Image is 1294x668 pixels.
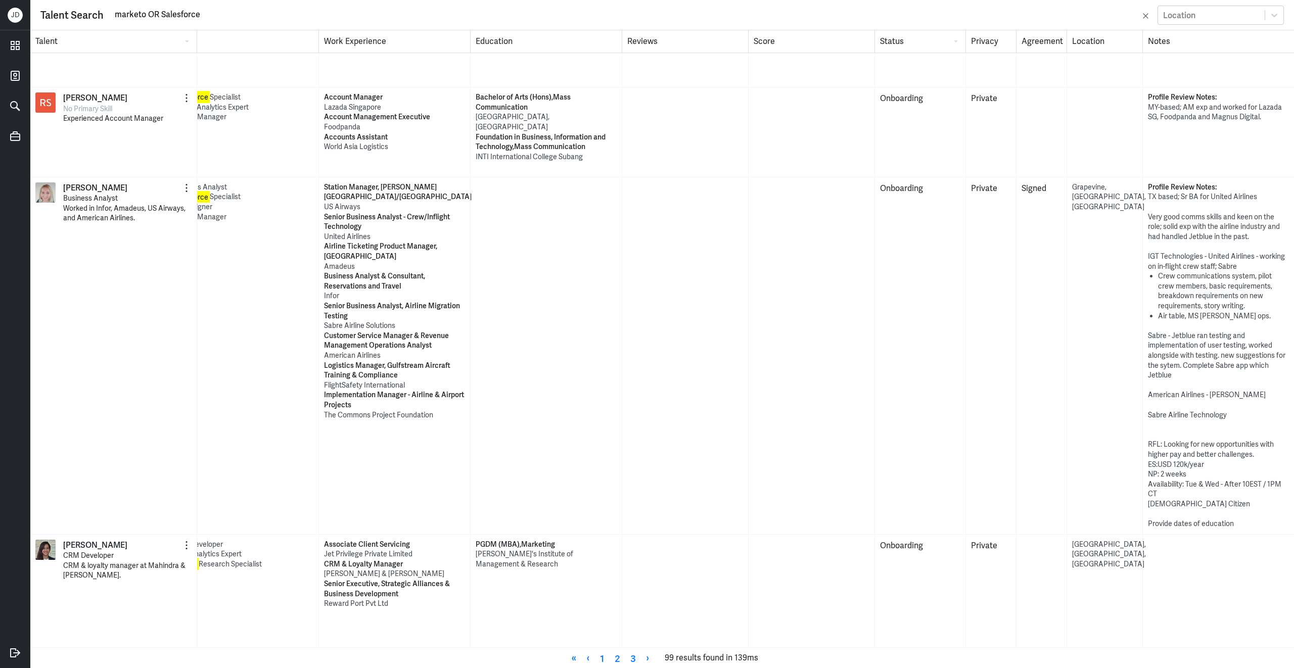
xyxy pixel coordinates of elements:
a: [PERSON_NAME] [63,92,127,104]
input: Search [114,7,1139,22]
p: FlightSafety International [324,380,465,391]
p: TX based; Sr BA for United Airlines [1148,192,1289,202]
p: Senior Executive, Strategic Alliances & Business Development [324,579,465,599]
p: US Airways [324,202,465,212]
p: Lazada Singapore [324,103,465,113]
p: Business Analyst & Consultant, Reservations and Travel [324,271,465,291]
p: Account Management Executive [324,112,465,122]
li: Crew communications system, pilot crew members, basic requirements, breakdown requirements on new... [1158,271,1289,311]
p: American Airlines [324,351,465,361]
p: Airline Ticketing Product Manager, [GEOGRAPHIC_DATA] [324,242,465,261]
div: J D [8,8,23,23]
p: Bachelor of Arts (Hons) , Mass Communication [476,92,617,112]
p: Business Analyst [63,194,192,204]
p: Profile Review Notes: [1148,92,1289,103]
p: American Airlines - [PERSON_NAME] [1148,390,1289,400]
p: Senior Business Analyst, Airline Migration Testing [324,301,465,321]
p: Onboarding [880,540,960,552]
div: Agreement [1016,30,1067,53]
p: Onboarding [880,92,960,105]
p: Station Manager, [PERSON_NAME][GEOGRAPHIC_DATA]/[GEOGRAPHIC_DATA] [324,182,465,202]
p: Sabre Airline Solutions [324,321,465,331]
div: Privacy [965,30,1016,53]
p: CRM Developer [63,551,192,561]
div: CRM Developer [172,540,313,550]
p: Associate Client Servicing [324,540,465,550]
li: Air table, MS [PERSON_NAME] ops. [1158,311,1289,321]
div: Status [874,30,965,53]
p: Sabre - Jetblue ran testing and implementation of user testing, worked alongside with testing. ne... [1148,331,1289,380]
p: The Commons Project Foundation [324,410,465,420]
div: UX Designer [172,202,313,212]
div: Private [965,87,1016,177]
span: No Primary Skill [63,104,112,113]
p: Availability: Tue & Wed - After 10EST / 1PM CT [1148,480,1289,499]
mark: Salesforce [172,191,210,203]
a: First page [566,650,581,665]
p: Profile Review Notes: [1148,182,1289,193]
div: Talent Search [40,8,104,23]
p: Foodpanda [324,122,465,132]
div: Private [965,177,1016,535]
p: Reward Port Pvt Ltd [324,599,465,609]
a: [PERSON_NAME] [63,540,127,551]
p: Accounts Assistant [324,132,465,142]
p: Very good comms skills and keen on the role; solid exp with the airline industry and had handled ... [1148,212,1289,242]
p: Customer Service Manager & Revenue Management Operations Analyst [324,331,465,351]
div: Skills [167,30,318,53]
p: INTI International College Subang [476,152,617,162]
div: Education [470,30,622,53]
p: CRM & Loyalty Manager [324,559,465,569]
div: Data Analytics Expert [172,549,313,559]
div: Talent [30,30,197,53]
p: PGDM (MBA) , Marketing [476,540,617,550]
p: [GEOGRAPHIC_DATA], [GEOGRAPHIC_DATA] [476,112,617,132]
p: IGT Technologies - United Airlines - working on in-flight crew staff; Sabre [1148,252,1289,271]
div: Specialist [172,92,313,103]
p: Provide dates of education [1148,519,1289,529]
div: Business Analyst [172,182,313,193]
div: [GEOGRAPHIC_DATA], [GEOGRAPHIC_DATA], [GEOGRAPHIC_DATA] [1072,540,1137,569]
p: Onboarding [880,182,960,195]
p: [PERSON_NAME]'s Institute of Management & Research [476,549,617,569]
div: Research Specialist [172,559,313,569]
div: Specialist [172,192,313,202]
p: World Asia Logistics [324,142,465,152]
p: Jet Privilege Private Limited [324,549,465,559]
a: [PERSON_NAME] [63,182,127,194]
div: Project Manager [172,212,313,222]
p: MY-based; AM exp and worked for Lazada SG, Foodpanda and Magnus Digital. [1148,103,1289,122]
mark: Market [172,558,199,570]
p: NP: 2 weeks [1148,469,1289,480]
p: Sabre Airline Technology [1148,410,1289,420]
p: CRM & loyalty manager at Mahindra & [PERSON_NAME]. [63,561,192,581]
p: United Airlines [324,232,465,242]
p: Experienced Account Manager [63,114,192,124]
p: Logistics Manager, Gulfstream Aircraft Training & Compliance [324,361,465,380]
p: [DEMOGRAPHIC_DATA] Citizen [1148,499,1289,509]
p: Infor [324,291,465,301]
div: Location [1067,30,1142,53]
p: ES:USD 120k/year [1148,460,1289,470]
a: Next page [641,650,655,665]
p: Foundation in Business, Information and Technology , Mass Communication [476,132,617,152]
div: Grapevine, [GEOGRAPHIC_DATA], [GEOGRAPHIC_DATA] [1072,182,1137,212]
p: Account Manager [324,92,465,103]
a: Previous page [581,650,595,665]
div: Reviews [622,30,748,53]
span: 99 results found in 139ms [665,650,758,665]
a: Page 2 [610,650,625,665]
p: [PERSON_NAME] & [PERSON_NAME] [324,569,465,579]
p: Worked in Infor, Amadeus, US Airways, and American Airlines. [63,204,192,223]
div: Work Experience [318,30,470,53]
p: Implementation Manager - Airline & Airport Projects [324,390,465,410]
div: Notes [1142,30,1294,53]
p: RFL: Looking for new opportunities with higher pay and better challenges. [1148,440,1289,459]
mark: Salesforce [172,91,210,103]
div: Signed [1016,177,1067,535]
div: Google Analytics Expert [172,103,313,113]
div: Location [1163,10,1195,20]
p: Senior Business Analyst - Crew/Inflight Technology [324,212,465,232]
